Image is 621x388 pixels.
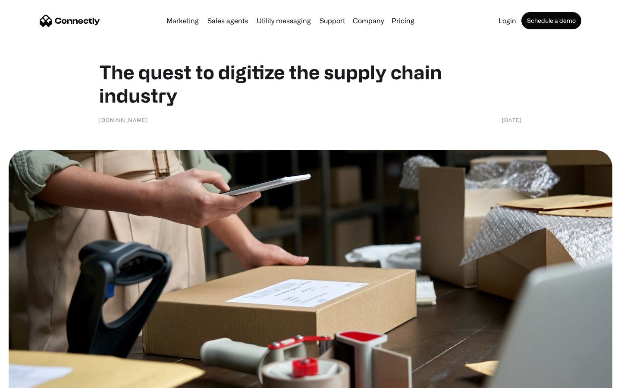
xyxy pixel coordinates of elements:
[502,116,522,124] div: [DATE]
[521,12,581,29] a: Schedule a demo
[40,14,100,27] a: home
[316,17,348,24] a: Support
[163,17,202,24] a: Marketing
[9,373,52,385] aside: Language selected: English
[350,15,386,27] div: Company
[204,17,251,24] a: Sales agents
[99,60,522,107] h1: The quest to digitize the supply chain industry
[99,116,148,124] div: [DOMAIN_NAME]
[495,17,520,24] a: Login
[353,15,384,27] div: Company
[253,17,314,24] a: Utility messaging
[388,17,418,24] a: Pricing
[17,373,52,385] ul: Language list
